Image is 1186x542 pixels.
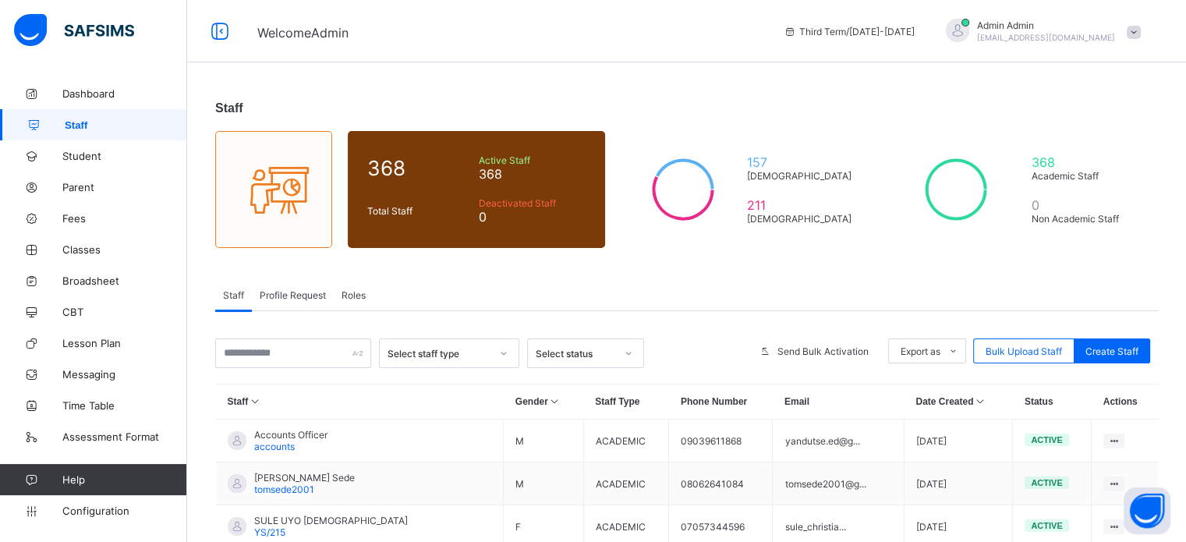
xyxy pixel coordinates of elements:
[747,213,859,225] span: [DEMOGRAPHIC_DATA]
[248,396,261,407] i: Sort in Ascending Order
[583,462,669,505] td: ACADEMIC
[479,209,586,225] span: 0
[669,384,773,420] th: Phone Number
[784,26,915,37] span: session/term information
[254,526,285,538] span: YS/215
[62,87,187,100] span: Dashboard
[254,441,295,452] span: accounts
[747,197,859,213] span: 211
[904,462,1012,505] td: [DATE]
[1013,384,1092,420] th: Status
[904,420,1012,462] td: [DATE]
[747,170,859,182] span: [DEMOGRAPHIC_DATA]
[62,306,187,318] span: CBT
[1092,384,1158,420] th: Actions
[904,384,1012,420] th: Date Created
[254,515,408,526] span: SULE UYO [DEMOGRAPHIC_DATA]
[504,420,583,462] td: M
[1124,487,1170,534] button: Open asap
[62,181,187,193] span: Parent
[583,384,669,420] th: Staff Type
[930,19,1149,44] div: AdminAdmin
[62,473,186,486] span: Help
[388,348,490,360] div: Select staff type
[62,150,187,162] span: Student
[223,289,244,301] span: Staff
[986,345,1062,357] span: Bulk Upload Staff
[62,243,187,256] span: Classes
[1085,345,1138,357] span: Create Staff
[747,154,859,170] span: 157
[1031,478,1062,487] span: active
[1032,170,1131,182] span: Academic Staff
[536,348,615,360] div: Select status
[14,14,134,47] img: safsims
[1032,197,1131,213] span: 0
[1032,213,1131,225] span: Non Academic Staff
[773,462,904,505] td: tomsede2001@g...
[479,166,586,182] span: 368
[548,396,561,407] i: Sort in Ascending Order
[62,399,187,412] span: Time Table
[479,154,586,166] span: Active Staff
[363,201,475,221] div: Total Staff
[342,289,366,301] span: Roles
[62,368,187,381] span: Messaging
[777,345,869,357] span: Send Bulk Activation
[1031,435,1062,445] span: active
[215,101,243,115] span: Staff
[977,19,1115,31] span: Admin Admin
[62,505,186,517] span: Configuration
[773,384,904,420] th: Email
[773,420,904,462] td: yandutse.ed@g...
[977,33,1115,42] span: [EMAIL_ADDRESS][DOMAIN_NAME]
[260,289,326,301] span: Profile Request
[65,119,187,131] span: Staff
[254,429,327,441] span: Accounts Officer
[62,337,187,349] span: Lesson Plan
[1032,154,1131,170] span: 368
[254,472,355,484] span: [PERSON_NAME] Sede
[62,275,187,287] span: Broadsheet
[62,212,187,225] span: Fees
[504,384,583,420] th: Gender
[216,384,504,420] th: Staff
[367,156,471,180] span: 368
[583,420,669,462] td: ACADEMIC
[669,420,773,462] td: 09039611868
[901,345,940,357] span: Export as
[504,462,583,505] td: M
[257,25,349,41] span: Welcome Admin
[479,197,586,209] span: Deactivated Staff
[1031,521,1062,530] span: active
[669,462,773,505] td: 08062641084
[62,430,187,443] span: Assessment Format
[254,484,314,495] span: tomsede2001
[973,396,986,407] i: Sort in Ascending Order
